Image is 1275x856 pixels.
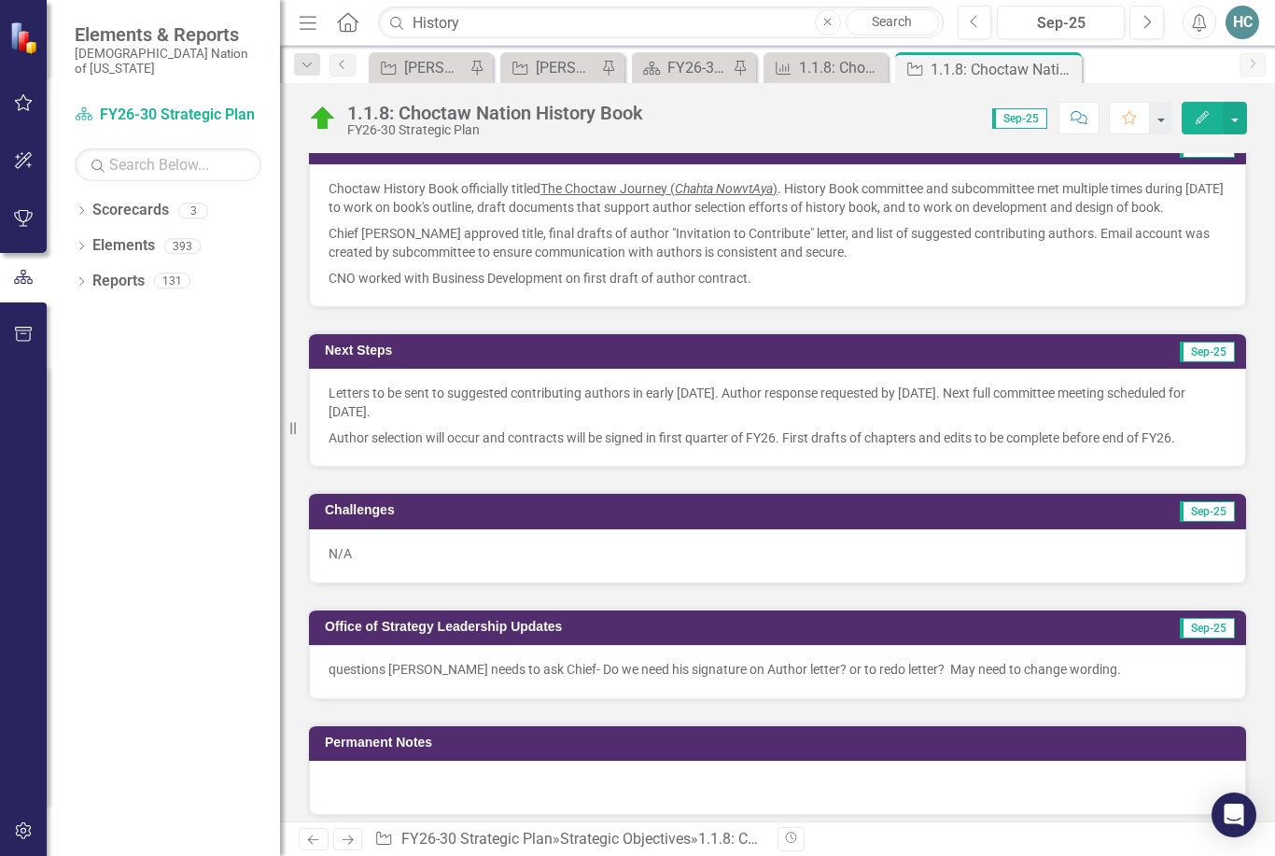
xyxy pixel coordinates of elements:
[325,736,1237,750] h3: Permanent Notes
[178,203,208,218] div: 3
[505,56,596,79] a: [PERSON_NAME] CI Working Report
[997,6,1125,39] button: Sep-25
[1180,618,1235,638] span: Sep-25
[75,148,261,181] input: Search Below...
[325,620,1060,634] h3: Office of Strategy Leadership Updates
[329,425,1226,447] p: Author selection will occur and contracts will be signed in first quarter of FY26. First drafts o...
[164,238,201,254] div: 393
[992,108,1047,129] span: Sep-25
[560,830,691,848] a: Strategic Objectives
[154,274,190,289] div: 131
[9,21,42,54] img: ClearPoint Strategy
[931,58,1077,81] div: 1.1.8: Choctaw Nation History Book
[404,56,465,79] div: [PERSON_NAME] CI Action Plans
[373,56,465,79] a: [PERSON_NAME] CI Action Plans
[92,235,155,257] a: Elements
[1180,501,1235,522] span: Sep-25
[1212,793,1256,837] div: Open Intercom Messenger
[325,503,827,517] h3: Challenges
[308,104,338,133] img: On Target
[752,181,761,196] em: A
[347,123,643,137] div: FY26-30 Strategic Plan
[329,384,1226,425] p: Letters to be sent to suggested contributing authors in early [DATE]. Author response requested b...
[540,181,761,196] span: The Choctaw Journey (
[329,179,1226,220] p: Choctaw History Book officially titled . History Book committee and subcommittee met multiple tim...
[378,7,943,39] input: Search ClearPoint...
[667,56,728,79] div: FY26-30 Strategic Plan
[698,830,932,848] div: 1.1.8: Choctaw Nation History Book
[1003,12,1118,35] div: Sep-25
[329,220,1226,265] p: Chief [PERSON_NAME] approved title, final drafts of author "Invitation to Contribute" letter, and...
[75,46,261,77] small: [DEMOGRAPHIC_DATA] Nation of [US_STATE]
[536,56,596,79] div: [PERSON_NAME] CI Working Report
[1180,342,1235,362] span: Sep-25
[761,181,773,196] em: ya
[329,544,1226,563] p: N/A
[75,105,261,126] a: FY26-30 Strategic Plan
[761,181,778,196] span: )
[92,271,145,292] a: Reports
[846,9,939,35] a: Search
[75,23,261,46] span: Elements & Reports
[768,56,883,79] a: 1.1.8: Choctaw Nation History Book KPIs
[374,829,764,850] div: » »
[329,660,1226,679] p: questions [PERSON_NAME] needs to ask Chief- Do we need his signature on Author letter? or to redo...
[329,265,1226,288] p: CNO worked with Business Development on first draft of author contract.
[92,200,169,221] a: Scorecards
[401,830,553,848] a: FY26-30 Strategic Plan
[1226,6,1259,39] button: HC
[347,103,643,123] div: 1.1.8: Choctaw Nation History Book
[799,56,883,79] div: 1.1.8: Choctaw Nation History Book KPIs
[637,56,728,79] a: FY26-30 Strategic Plan
[325,344,820,358] h3: Next Steps
[675,181,752,196] em: Chahta Nowvt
